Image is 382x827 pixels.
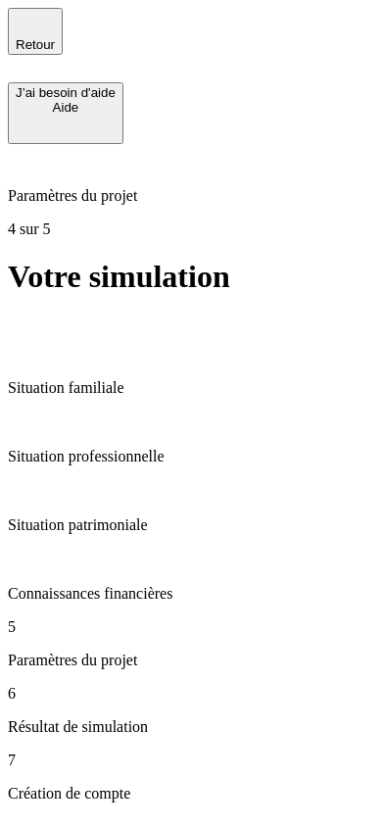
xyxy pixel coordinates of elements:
p: Paramètres du projet [8,652,374,669]
p: Situation professionnelle [8,448,374,465]
div: J’ai besoin d'aide [16,85,116,100]
p: Situation patrimoniale [8,516,374,534]
p: 7 [8,752,374,769]
button: Retour [8,8,63,55]
button: J’ai besoin d'aideAide [8,82,123,144]
div: Aide [16,100,116,115]
p: 5 [8,618,374,636]
p: Création de compte [8,785,374,803]
p: Paramètres du projet [8,187,374,205]
p: Situation familiale [8,379,374,397]
span: Retour [16,37,55,52]
p: 6 [8,685,374,703]
p: Résultat de simulation [8,718,374,736]
h1: Votre simulation [8,259,374,295]
p: 4 sur 5 [8,220,374,238]
p: Connaissances financières [8,585,374,603]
